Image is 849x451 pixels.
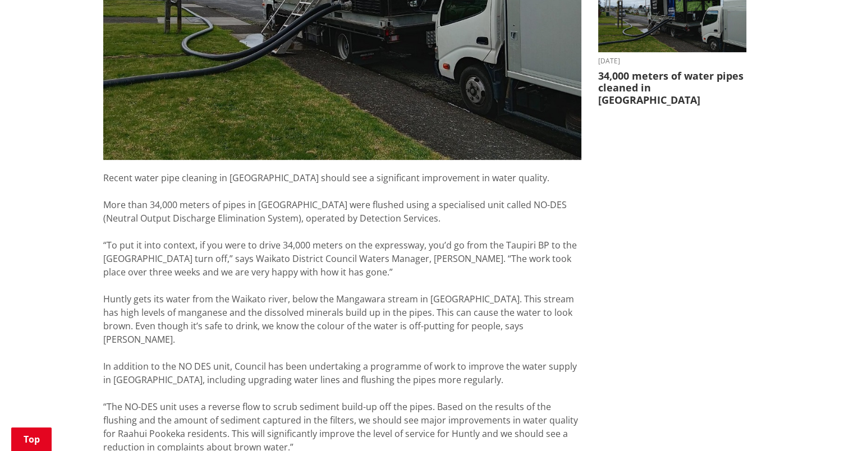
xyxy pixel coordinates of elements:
div: “To put it into context, if you were to drive 34,000 meters on the expressway, you’d go from the ... [103,238,581,279]
h3: 34,000 meters of water pipes cleaned in [GEOGRAPHIC_DATA] [598,70,746,107]
div: Huntly gets its water from the Waikato river, below the Mangawara stream in [GEOGRAPHIC_DATA]. Th... [103,292,581,346]
iframe: Messenger Launcher [797,404,838,444]
a: Top [11,427,52,451]
span: Recent water pipe cleaning in [GEOGRAPHIC_DATA] should see a significant improvement in water qua... [103,172,549,184]
div: In addition to the NO DES unit, Council has been undertaking a programme of work to improve the w... [103,360,581,386]
time: [DATE] [598,58,746,65]
div: More than 34,000 meters of pipes in [GEOGRAPHIC_DATA] were flushed using a specialised unit calle... [103,198,581,225]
